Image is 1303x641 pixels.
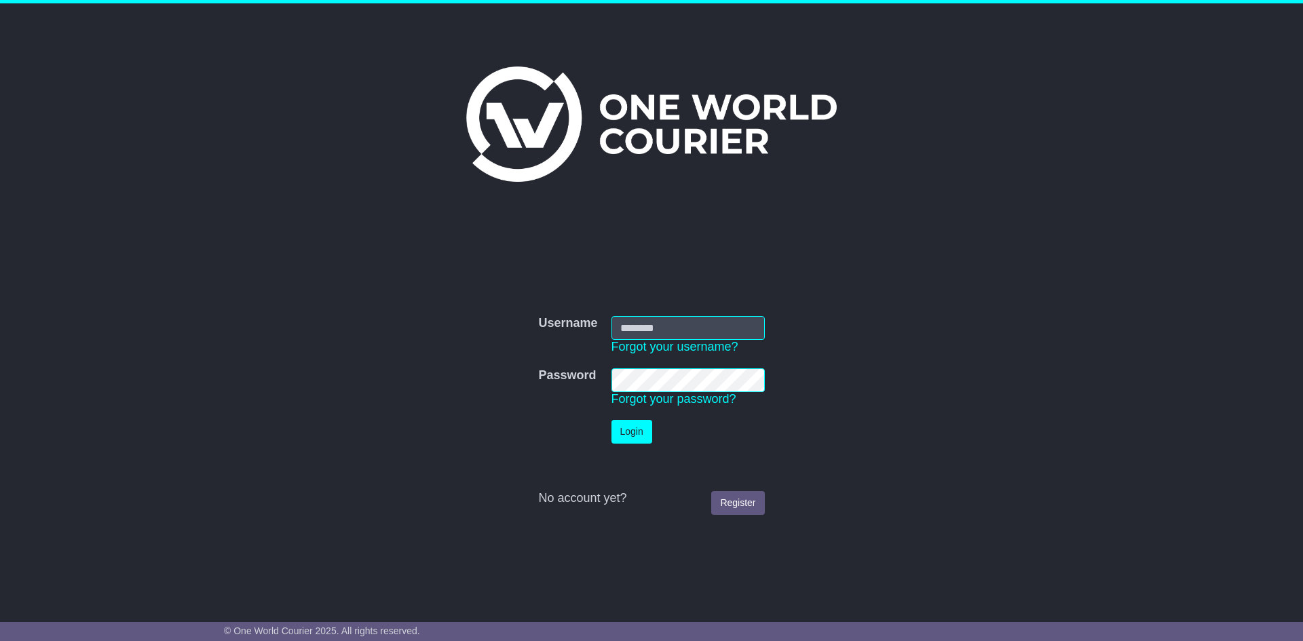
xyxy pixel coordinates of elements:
a: Register [711,491,764,515]
div: No account yet? [538,491,764,506]
span: © One World Courier 2025. All rights reserved. [224,625,420,636]
a: Forgot your password? [611,392,736,406]
label: Username [538,316,597,331]
a: Forgot your username? [611,340,738,353]
button: Login [611,420,652,444]
img: One World [466,66,837,182]
label: Password [538,368,596,383]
